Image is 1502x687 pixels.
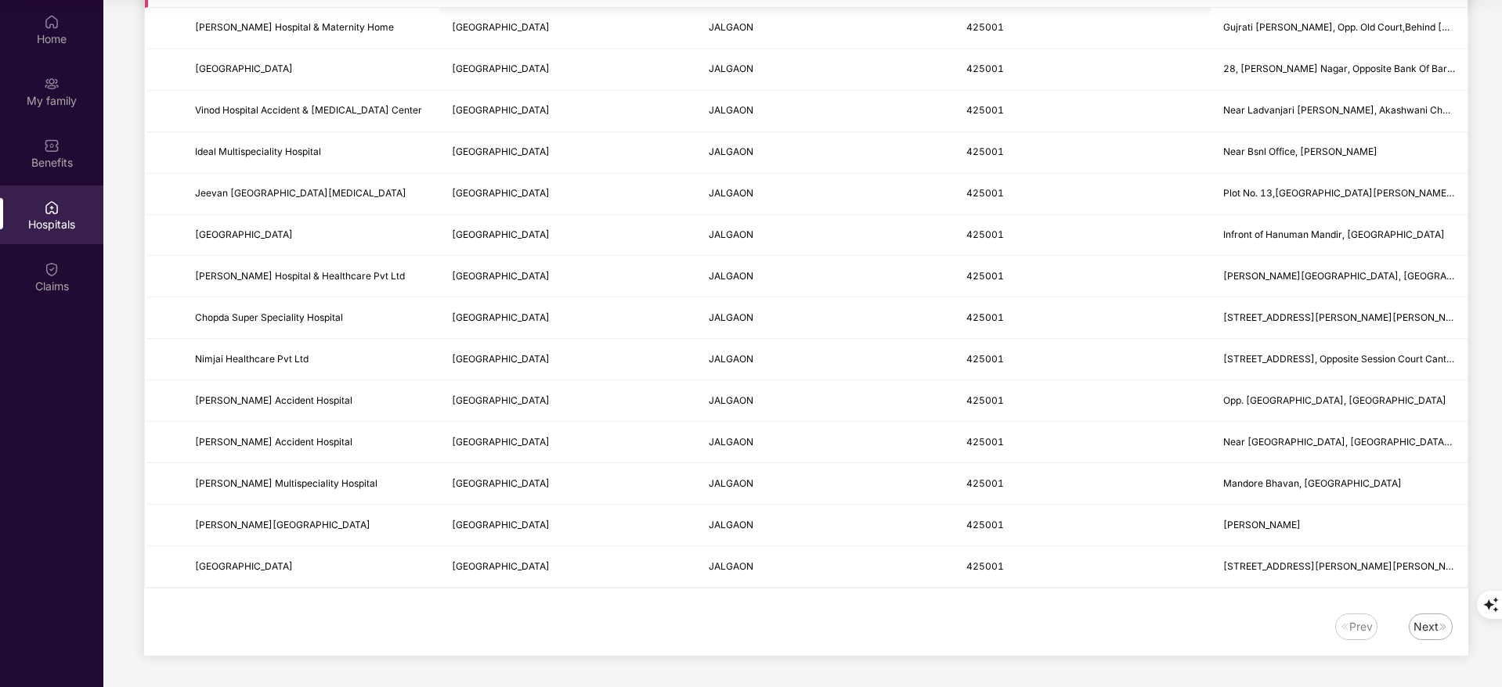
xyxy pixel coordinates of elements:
[696,215,953,257] td: JALGAON
[1211,339,1468,380] td: 2674/A/2, Mahesr Building, Opposite Session Court Canteen
[709,477,753,489] span: JALGAON
[709,519,753,531] span: JALGAON
[966,477,1004,489] span: 425001
[966,187,1004,199] span: 425001
[966,21,1004,33] span: 425001
[1211,8,1468,49] td: Gujrati Galli, Opp. Old Court,Behind Cacaulo Mall
[966,394,1004,406] span: 425001
[452,477,550,489] span: [GEOGRAPHIC_DATA]
[439,422,696,463] td: Maharashtra
[966,228,1004,240] span: 425001
[439,132,696,174] td: Maharashtra
[1223,394,1446,406] span: Opp. [GEOGRAPHIC_DATA], [GEOGRAPHIC_DATA]
[1211,297,1468,339] td: No:347, First Floor, Navi Peth, Krushak Bhavan, Court Chowk
[709,436,753,448] span: JALGAON
[1211,422,1468,463] td: Near Anglow Urdu High School, Behind Teli Samaj Complex, Pratap Nagar
[1223,353,1463,365] span: [STREET_ADDRESS], Opposite Session Court Canteen
[1223,477,1402,489] span: Mandore Bhavan, [GEOGRAPHIC_DATA]
[182,91,439,132] td: Vinod Hospital Accident & Sonography Center
[452,187,550,199] span: [GEOGRAPHIC_DATA]
[439,463,696,505] td: Maharashtra
[1340,622,1349,631] img: svg+xml;base64,PHN2ZyB4bWxucz0iaHR0cDovL3d3dy53My5vcmcvMjAwMC9zdmciIHdpZHRoPSIxNiIgaGVpZ2h0PSIxNi...
[1211,546,1468,588] td: NH No-6, Vidya Nagar, Akashwani Chowk
[966,104,1004,116] span: 425001
[439,380,696,422] td: Maharashtra
[439,297,696,339] td: Maharashtra
[195,146,321,157] span: Ideal Multispeciality Hospital
[696,297,953,339] td: JALGAON
[195,311,343,323] span: Chopda Super Speciality Hospital
[696,505,953,546] td: JALGAON
[439,91,696,132] td: Maharashtra
[452,353,550,365] span: [GEOGRAPHIC_DATA]
[452,21,550,33] span: [GEOGRAPHIC_DATA]
[439,49,696,91] td: Maharashtra
[195,187,406,199] span: Jeevan [GEOGRAPHIC_DATA][MEDICAL_DATA]
[182,546,439,588] td: Ganpati Hospital
[195,104,422,116] span: Vinod Hospital Accident & [MEDICAL_DATA] Center
[182,297,439,339] td: Chopda Super Speciality Hospital
[966,146,1004,157] span: 425001
[696,49,953,91] td: JALGAON
[696,546,953,588] td: JALGAON
[1211,132,1468,174] td: Near Bsnl Office, Jilha Peth
[195,270,405,282] span: [PERSON_NAME] Hospital & Healthcare Pvt Ltd
[1349,618,1373,635] div: Prev
[182,256,439,297] td: Khadke Hospital & Healthcare Pvt Ltd
[696,91,953,132] td: JALGAON
[182,174,439,215] td: Jeevan Jyoti Cancer Hospital
[452,104,550,116] span: [GEOGRAPHIC_DATA]
[195,436,352,448] span: [PERSON_NAME] Accident Hospital
[195,228,293,240] span: [GEOGRAPHIC_DATA]
[709,63,753,74] span: JALGAON
[452,311,550,323] span: [GEOGRAPHIC_DATA]
[709,228,753,240] span: JALGAON
[1211,463,1468,505] td: Mandore Bhavan, Sindhi Colony Road, Near Panchmukhi Hanuman Mandir
[195,353,309,365] span: Nimjai Healthcare Pvt Ltd
[452,519,550,531] span: [GEOGRAPHIC_DATA]
[966,353,1004,365] span: 425001
[966,270,1004,282] span: 425001
[439,546,696,588] td: Maharashtra
[195,560,293,572] span: [GEOGRAPHIC_DATA]
[1223,228,1445,240] span: Infront of Hanuman Mandir, [GEOGRAPHIC_DATA]
[452,394,550,406] span: [GEOGRAPHIC_DATA]
[709,21,753,33] span: JALGAON
[709,104,753,116] span: JALGAON
[439,339,696,380] td: Maharashtra
[439,505,696,546] td: Maharashtra
[182,422,439,463] td: Shree Saileela Accident Hospital
[709,270,753,282] span: JALGAON
[709,560,753,572] span: JALGAON
[195,519,370,531] span: [PERSON_NAME][GEOGRAPHIC_DATA]
[452,436,550,448] span: [GEOGRAPHIC_DATA]
[709,394,753,406] span: JALGAON
[182,132,439,174] td: Ideal Multispeciality Hospital
[696,132,953,174] td: JALGAON
[966,63,1004,74] span: 425001
[182,215,439,257] td: Pratibha Hospital
[709,187,753,199] span: JALGAON
[696,422,953,463] td: JALGAON
[452,560,550,572] span: [GEOGRAPHIC_DATA]
[966,311,1004,323] span: 425001
[709,146,753,157] span: JALGAON
[44,200,60,215] img: svg+xml;base64,PHN2ZyBpZD0iSG9zcGl0YWxzIiB4bWxucz0iaHR0cDovL3d3dy53My5vcmcvMjAwMC9zdmciIHdpZHRoPS...
[966,519,1004,531] span: 425001
[182,505,439,546] td: Kochar Hospital
[439,256,696,297] td: Maharashtra
[1223,146,1377,157] span: Near Bsnl Office, [PERSON_NAME]
[696,256,953,297] td: JALGAON
[1211,505,1468,546] td: Akashwani Chowk
[439,174,696,215] td: Maharashtra
[966,560,1004,572] span: 425001
[696,339,953,380] td: JALGAON
[696,380,953,422] td: JALGAON
[182,463,439,505] td: Neelkamal Multispeciality Hospital
[1414,618,1439,635] div: Next
[452,146,550,157] span: [GEOGRAPHIC_DATA]
[195,63,293,74] span: [GEOGRAPHIC_DATA]
[452,228,550,240] span: [GEOGRAPHIC_DATA]
[1211,174,1468,215] td: Plot No. 13,Hotel Rupali, Near Swatantra Chowk, Jilha Peth
[709,311,753,323] span: JALGAON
